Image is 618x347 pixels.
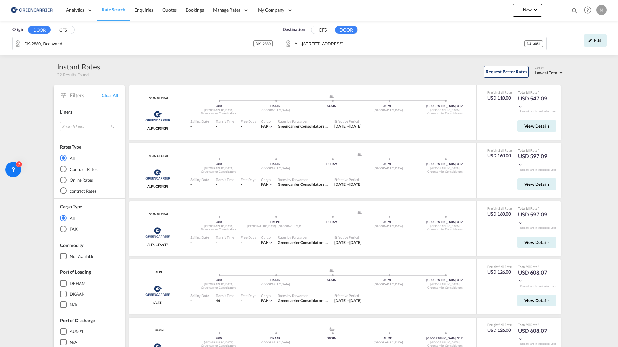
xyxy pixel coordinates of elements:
[144,225,172,241] img: Greencarrier Consolidators
[518,206,550,211] div: Total Rate
[278,298,328,304] div: Greencarrier Consolidators (Denmark)
[28,26,51,34] button: DOOR
[588,38,592,43] md-icon: icon-pencil
[537,206,539,210] span: Subject to Remarks
[417,108,473,112] div: [GEOGRAPHIC_DATA]
[216,293,234,298] div: Transit Time
[487,327,512,333] div: USD 126.00
[517,237,556,248] button: View Details
[526,323,531,327] span: Sell
[247,278,304,282] div: DKAAR
[487,95,512,101] div: USD 110.00
[247,104,304,108] div: DKAAR
[417,170,473,174] div: Greencarrier Consolidators
[515,7,539,12] span: New
[487,322,512,327] div: Freight Rate
[571,7,578,14] md-icon: icon-magnify
[518,148,550,152] div: Total Rate
[499,323,504,327] span: Sell
[283,37,547,50] md-input-container: AU-3051,North Melbourne,Victoria
[154,270,162,275] span: ALPI
[584,34,607,47] div: icon-pencilEdit
[499,90,504,94] span: Sell
[334,182,362,187] div: 01 Jul 2025 - 30 Sep 2025
[52,26,74,34] button: CFS
[278,119,328,124] div: Rates by Forwarder
[241,240,242,246] div: -
[216,162,222,166] span: 2880
[417,111,473,116] div: Greencarrier Consolidators
[190,170,247,174] div: Greencarrier Consolidators
[283,26,305,33] span: Destination
[190,341,247,345] div: [GEOGRAPHIC_DATA]
[518,269,550,284] div: USD 608.07
[360,224,417,228] div: [GEOGRAPHIC_DATA]
[518,104,523,109] md-icon: icon-chevron-down
[60,280,118,287] md-checkbox: DEHAM
[487,152,512,159] div: USD 160.00
[10,3,53,17] img: b0b18ec08afe11efb1d4932555f5f09d.png
[328,95,336,98] md-icon: assets/icons/custom/ship-fill.svg
[102,7,125,12] span: Rate Search
[256,41,270,46] span: DK - 2880
[241,182,242,187] div: -
[311,26,334,34] button: CFS
[518,327,550,342] div: USD 608.07
[417,224,473,228] div: [GEOGRAPHIC_DATA]
[186,7,204,13] span: Bookings
[518,337,523,341] md-icon: icon-chevron-down
[527,41,541,46] span: AU - 3051
[241,293,256,298] div: Free Days
[455,104,456,108] span: |
[60,109,72,115] span: Liners
[417,227,473,232] div: Greencarrier Consolidators
[487,269,512,275] div: USD 126.00
[518,211,550,226] div: USD 597.09
[152,329,164,333] div: Contract / Rate Agreement / Tariff / Spot Pricing Reference Number: LEMAN
[60,215,118,221] md-radio-button: All
[518,264,550,269] div: Total Rate
[70,291,84,297] div: DKAAR
[190,177,209,182] div: Sailing Date
[190,182,209,187] div: -
[360,282,417,287] div: [GEOGRAPHIC_DATA]
[190,119,209,124] div: Sailing Date
[334,298,362,303] span: [DATE] - [DATE]
[360,278,417,282] div: AUMEL
[417,282,473,287] div: [GEOGRAPHIC_DATA]
[278,182,367,187] span: Greencarrier Consolidators ([GEOGRAPHIC_DATA])
[216,240,234,246] div: -
[278,177,328,182] div: Rates by Forwarder
[417,166,473,171] div: [GEOGRAPHIC_DATA]
[360,220,417,224] div: AUMEL
[216,278,222,282] span: 2880
[268,299,273,303] md-icon: icon-chevron-down
[535,68,564,76] md-select: Select: Lowest Total
[518,90,550,95] div: Total Rate
[596,5,607,15] div: M
[60,328,118,335] md-checkbox: AUMEL
[455,278,456,282] span: |
[247,341,304,345] div: [GEOGRAPHIC_DATA]
[328,327,336,331] md-icon: assets/icons/custom/ship-fill.svg
[515,110,561,113] div: Remark and Inclusion included
[426,104,456,108] span: [GEOGRAPHIC_DATA]
[426,336,456,340] span: [GEOGRAPHIC_DATA]
[13,37,276,50] md-input-container: DK-2880, Bagsværd
[304,336,360,341] div: SGSIN
[144,283,172,299] img: Greencarrier Consolidators
[455,162,456,166] span: |
[216,298,234,304] div: 46
[537,148,539,152] span: Subject to Remarks
[216,104,222,108] span: 2880
[304,104,360,108] div: SGSIN
[524,182,549,187] span: View Details
[24,39,253,48] input: Search by Door
[216,220,222,224] span: 2880
[426,278,456,282] span: [GEOGRAPHIC_DATA]
[278,235,328,240] div: Rates by Forwarder
[457,162,463,166] span: 3051
[70,329,84,334] div: AUMEL
[360,162,417,166] div: AUMEL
